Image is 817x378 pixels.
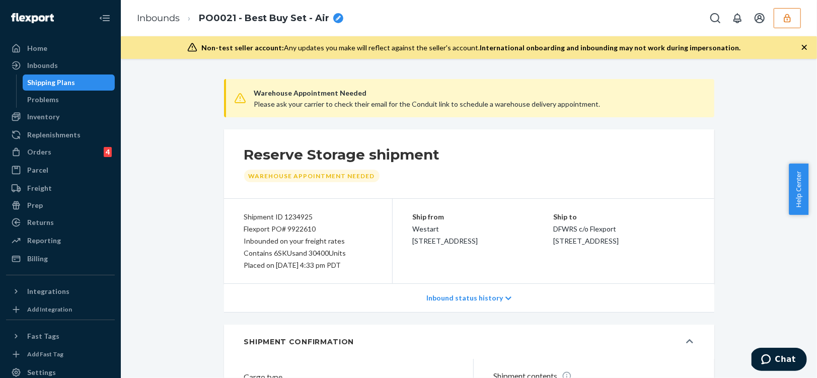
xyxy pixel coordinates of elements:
a: Add Fast Tag [6,348,115,360]
div: Flexport PO# 9922610 [244,223,372,235]
div: Orders [27,147,51,157]
div: Shipment ID 1234925 [244,211,372,223]
div: Inbounded on your freight rates [244,235,372,247]
div: Warehouse Appointment Needed [244,170,380,182]
p: Inbound status history [426,293,503,303]
span: Westart [STREET_ADDRESS] [413,224,478,245]
button: Open notifications [727,8,748,28]
p: DFWRS c/o Flexport [553,223,694,235]
button: Open Search Box [705,8,725,28]
button: SHIPMENT CONFIRMATION [224,325,714,359]
a: Prep [6,197,115,213]
h2: Reserve Storage shipment [244,145,440,164]
div: Shipping Plans [28,78,76,88]
a: Add Integration [6,304,115,316]
div: Returns [27,217,54,228]
button: Open account menu [750,8,770,28]
button: Fast Tags [6,328,115,344]
a: Inbounds [6,57,115,73]
div: Add Fast Tag [27,350,63,358]
ol: breadcrumbs [129,4,351,33]
div: Any updates you make will reflect against the seller's account. [201,43,740,53]
div: Contains 6 SKUs and 30400 Units [244,247,372,259]
span: PO0021 - Best Buy Set - Air [199,12,329,25]
div: Billing [27,254,48,264]
button: Integrations [6,283,115,299]
div: Problems [28,95,59,105]
a: Shipping Plans [23,74,115,91]
iframe: Opens a widget where you can chat to one of our agents [752,348,807,373]
a: Inbounds [137,13,180,24]
div: Settings [27,367,56,377]
a: Inventory [6,109,115,125]
div: Prep [27,200,43,210]
a: Parcel [6,162,115,178]
div: Inventory [27,112,59,122]
div: Reporting [27,236,61,246]
a: Billing [6,251,115,267]
a: Orders4 [6,144,115,160]
a: Returns [6,214,115,231]
h5: SHIPMENT CONFIRMATION [244,337,354,347]
div: Home [27,43,47,53]
span: Warehouse Appointment Needed [254,87,702,99]
div: Inbounds [27,60,58,70]
button: Help Center [789,164,808,215]
p: Ship to [553,211,694,223]
a: Reporting [6,233,115,249]
a: Freight [6,180,115,196]
span: Non-test seller account: [201,43,284,52]
div: 4 [104,147,112,157]
button: Close Navigation [95,8,115,28]
div: Parcel [27,165,48,175]
img: Flexport logo [11,13,54,23]
span: Please ask your carrier to check their email for the Conduit link to schedule a warehouse deliver... [254,100,601,108]
div: Freight [27,183,52,193]
a: Home [6,40,115,56]
div: Placed on [DATE] 4:33 pm PDT [244,259,372,271]
div: Fast Tags [27,331,59,341]
div: Replenishments [27,130,81,140]
span: International onboarding and inbounding may not work during impersonation. [480,43,740,52]
div: Integrations [27,286,69,296]
a: Replenishments [6,127,115,143]
span: [STREET_ADDRESS] [553,237,619,245]
a: Problems [23,92,115,108]
p: Ship from [413,211,554,223]
div: Add Integration [27,305,72,314]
